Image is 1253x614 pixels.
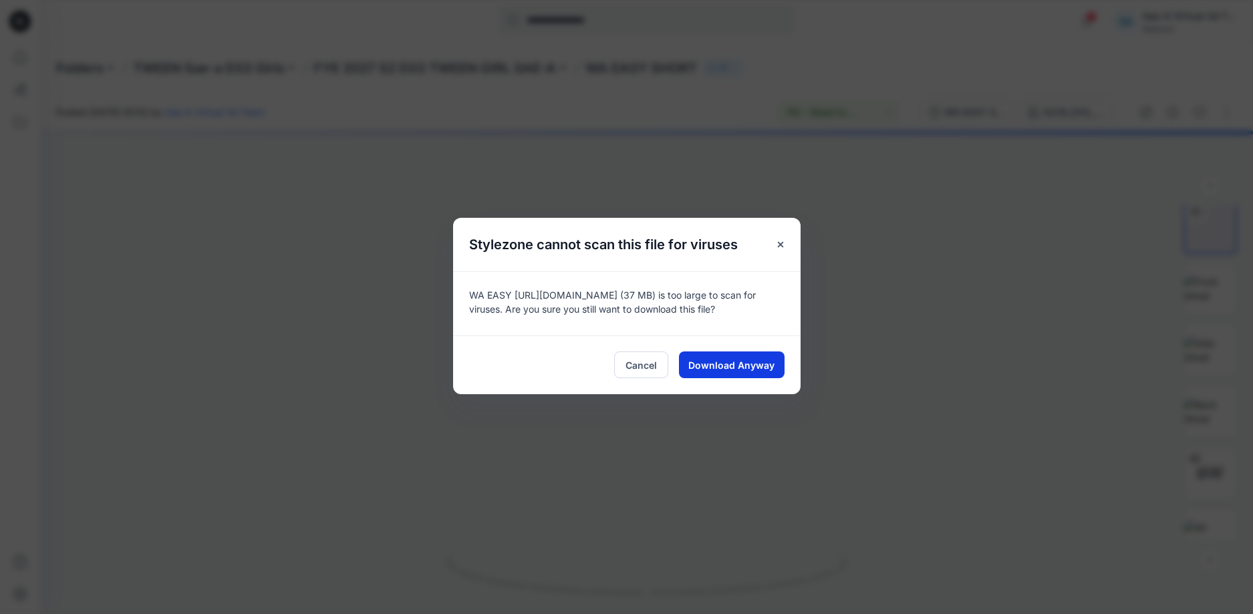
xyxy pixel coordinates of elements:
[614,351,668,378] button: Cancel
[453,271,801,335] div: WA EASY [URL][DOMAIN_NAME] (37 MB) is too large to scan for viruses. Are you sure you still want ...
[453,218,754,271] h5: Stylezone cannot scan this file for viruses
[769,233,793,257] button: Close
[679,351,785,378] button: Download Anyway
[688,358,775,372] span: Download Anyway
[625,358,657,372] span: Cancel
